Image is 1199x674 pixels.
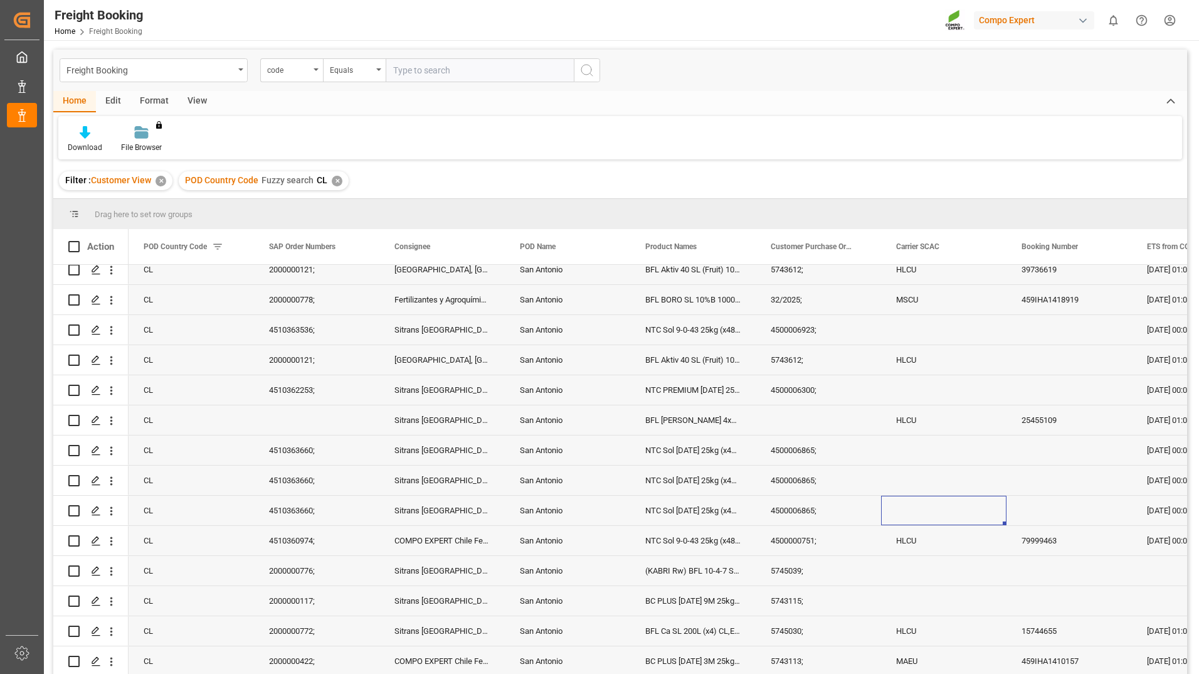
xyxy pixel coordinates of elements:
[53,375,129,405] div: Press SPACE to select this row.
[630,315,756,345] div: NTC Sol 9-0-43 25kg (x48) INT MSE;
[254,526,379,555] div: 4510360974;
[254,255,379,284] div: 2000000121;
[756,526,881,555] div: 4500000751;
[505,345,630,375] div: San Antonio
[129,315,254,345] div: CL
[520,242,556,251] span: POD Name
[630,436,756,465] div: NTC Sol [DATE] 25kg (x48) INT MSE;
[630,345,756,375] div: BFL Aktiv 40 SL (Fruit) 10L (x60) CL MTO;
[974,8,1099,32] button: Compo Expert
[323,58,386,82] button: open menu
[505,526,630,555] div: San Antonio
[630,285,756,314] div: BFL BORO SL 10%B 1000L IBC (2024) MTO;BFL Kelp LG1 1000L IBC (WW);
[756,616,881,646] div: 5745030;
[53,436,129,466] div: Press SPACE to select this row.
[254,315,379,345] div: 4510363536;
[379,345,505,375] div: [GEOGRAPHIC_DATA], [GEOGRAPHIC_DATA].
[254,496,379,525] div: 4510363660;
[317,175,327,185] span: CL
[630,466,756,495] div: NTC Sol [DATE] 25kg (x48) INT MSE;
[756,556,881,586] div: 5745039;
[645,242,697,251] span: Product Names
[379,405,505,435] div: Sitrans [GEOGRAPHIC_DATA]
[630,526,756,555] div: NTC Sol 9-0-43 25kg (x48) INT MSE;
[254,586,379,616] div: 2000000117;
[756,436,881,465] div: 4500006865;
[881,526,1006,555] div: HLCU
[53,315,129,345] div: Press SPACE to select this row.
[129,375,254,405] div: CL
[379,436,505,465] div: Sitrans [GEOGRAPHIC_DATA]
[53,345,129,375] div: Press SPACE to select this row.
[756,586,881,616] div: 5743115;
[267,62,310,76] div: code
[129,556,254,586] div: CL
[53,586,129,616] div: Press SPACE to select this row.
[505,375,630,405] div: San Antonio
[254,345,379,375] div: 2000000121;
[896,242,939,251] span: Carrier SCAC
[53,616,129,646] div: Press SPACE to select this row.
[53,466,129,496] div: Press SPACE to select this row.
[53,405,129,436] div: Press SPACE to select this row.
[55,27,75,36] a: Home
[505,285,630,314] div: San Antonio
[130,91,178,112] div: Format
[129,436,254,465] div: CL
[756,315,881,345] div: 4500006923;
[379,556,505,586] div: Sitrans [GEOGRAPHIC_DATA]
[332,176,342,186] div: ✕
[379,375,505,405] div: Sitrans [GEOGRAPHIC_DATA]
[505,496,630,525] div: San Antonio
[53,91,96,112] div: Home
[881,255,1006,284] div: HLCU
[129,345,254,375] div: CL
[53,556,129,586] div: Press SPACE to select this row.
[53,496,129,526] div: Press SPACE to select this row.
[96,91,130,112] div: Edit
[254,285,379,314] div: 2000000778;
[974,11,1094,29] div: Compo Expert
[756,496,881,525] div: 4500006865;
[379,586,505,616] div: Sitrans [GEOGRAPHIC_DATA], CE_CHILE
[269,242,335,251] span: SAP Order Numbers
[756,375,881,405] div: 4500006300;
[254,616,379,646] div: 2000000772;
[65,175,91,185] span: Filter :
[505,616,630,646] div: San Antonio
[379,496,505,525] div: Sitrans [GEOGRAPHIC_DATA]
[260,58,323,82] button: open menu
[129,255,254,284] div: CL
[55,6,143,24] div: Freight Booking
[129,405,254,435] div: CL
[881,405,1006,435] div: HLCU
[1006,405,1132,435] div: 25455109
[330,62,372,76] div: Equals
[53,285,129,315] div: Press SPACE to select this row.
[630,375,756,405] div: NTC PREMIUM [DATE] 25kg (x42) WW MTO;
[129,285,254,314] div: CL
[144,242,207,251] span: POD Country Code
[1022,242,1078,251] span: Booking Number
[129,496,254,525] div: CL
[68,142,102,153] div: Download
[178,91,216,112] div: View
[630,556,756,586] div: (KABRI Rw) BFL 10-4-7 SL 20L(x48) ES LAT;
[630,405,756,435] div: BFL [PERSON_NAME] 4x5L (x40) CL;
[261,175,314,185] span: Fuzzy search
[756,345,881,375] div: 5743612;
[630,616,756,646] div: BFL Ca SL 200L (x4) CL,ES,LAT MTO;
[505,436,630,465] div: San Antonio
[379,526,505,555] div: COMPO EXPERT Chile Ferti. Ltda
[630,496,756,525] div: NTC Sol [DATE] 25kg (x48) INT MSE;
[1006,255,1132,284] div: 39736619
[386,58,574,82] input: Type to search
[53,255,129,285] div: Press SPACE to select this row.
[379,255,505,284] div: [GEOGRAPHIC_DATA], [GEOGRAPHIC_DATA].
[1006,526,1132,555] div: 79999463
[505,405,630,435] div: San Antonio
[254,375,379,405] div: 4510362253;
[505,586,630,616] div: San Antonio
[254,436,379,465] div: 4510363660;
[505,315,630,345] div: San Antonio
